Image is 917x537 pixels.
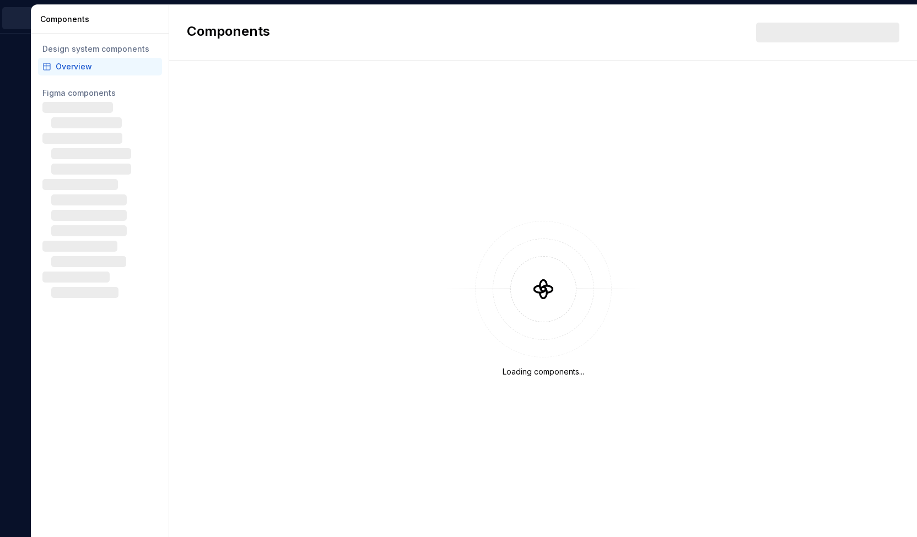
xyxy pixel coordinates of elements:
div: Overview [56,61,158,72]
div: Design system components [42,44,158,55]
div: Components [40,14,164,25]
h2: Components [187,23,270,42]
div: Figma components [42,88,158,99]
a: Overview [38,58,162,75]
div: Loading components... [503,366,584,377]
